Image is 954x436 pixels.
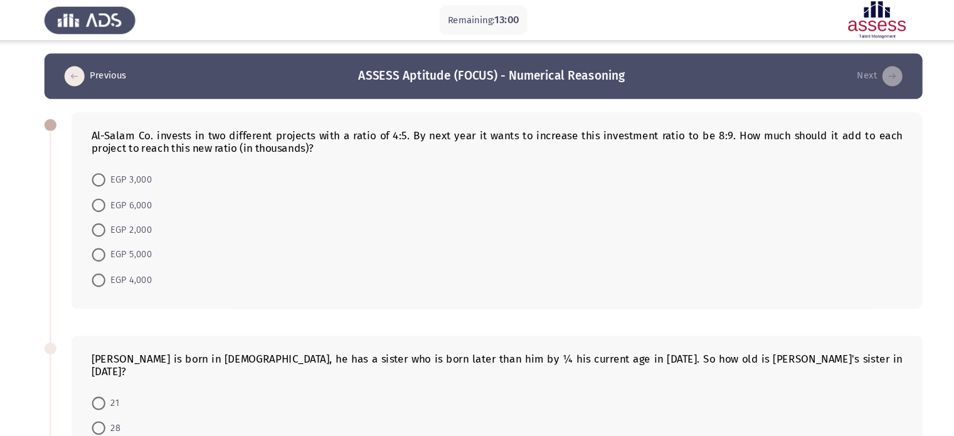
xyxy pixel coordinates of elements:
[122,255,166,270] span: EGP 4,000
[824,61,874,82] button: load next page
[360,63,610,79] h3: ASSESS Aptitude (FOCUS) - Numerical Reasoning
[122,208,166,223] span: EGP 2,000
[122,185,166,200] span: EGP 6,000
[122,394,137,409] span: 28
[122,161,166,176] span: EGP 3,000
[122,371,135,386] span: 21
[122,231,166,247] span: EGP 5,000
[109,331,870,354] div: [PERSON_NAME] is born in [DEMOGRAPHIC_DATA], he has a sister who is born later than him by ¼ his ...
[122,418,136,433] span: 25
[80,61,146,82] button: load previous page
[65,1,151,36] img: Assess Talent Management logo
[109,121,870,145] div: Al-Salam Co. invests in two different projects with a ratio of 4:5. By next year it wants to incr...
[487,13,511,24] span: 13:00
[443,11,511,27] p: Remaining:
[803,1,889,36] img: Assessment logo of ASSESS Focus 4 Module Assessment (EN/AR) (Basic - IB)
